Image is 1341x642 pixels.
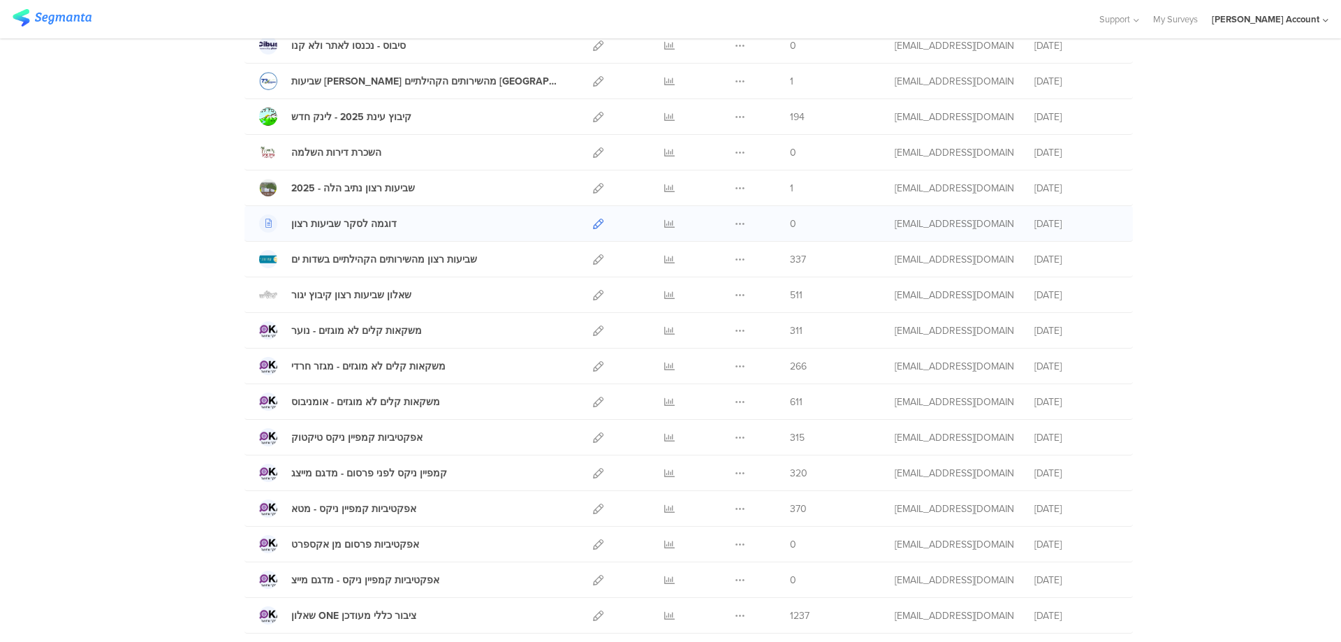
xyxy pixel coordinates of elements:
a: קיבוץ עינת 2025 - לינק חדש [259,108,411,126]
div: miri@miridikman.co.il [895,466,1013,481]
div: [DATE] [1034,323,1118,338]
div: [DATE] [1034,74,1118,89]
div: דוגמה לסקר שביעות רצון [291,217,397,231]
div: קיבוץ עינת 2025 - לינק חדש [291,110,411,124]
div: שביעות רצון מהשירותים הקהילתיים בשדה בוקר [291,74,562,89]
div: miri@miridikman.co.il [895,359,1013,374]
div: miri@miridikman.co.il [895,145,1013,160]
div: miri@miridikman.co.il [895,217,1013,231]
div: miri@miridikman.co.il [895,502,1013,516]
span: 315 [790,430,805,445]
span: 0 [790,217,796,231]
a: שאלון ONE ציבור כללי מעודכן [259,606,416,625]
a: שאלון שביעות רצון קיבוץ יגור [259,286,411,304]
div: שאלון ONE ציבור כללי מעודכן [291,608,416,623]
a: אפקטיביות קמפיין ניקס - מדגם מייצ [259,571,439,589]
div: קמפיין ניקס לפני פרסום - מדגם מייצג [291,466,447,481]
div: [DATE] [1034,573,1118,588]
div: [DATE] [1034,502,1118,516]
div: miri@miridikman.co.il [895,252,1013,267]
div: שביעות רצון נתיב הלה - 2025 [291,181,415,196]
div: [DATE] [1034,145,1118,160]
div: משקאות קלים לא מוגזים - מגזר חרדי [291,359,446,374]
span: 194 [790,110,805,124]
div: miri@miridikman.co.il [895,288,1013,302]
div: [DATE] [1034,110,1118,124]
div: השכרת דירות השלמה [291,145,381,160]
a: שביעות רצון נתיב הלה - 2025 [259,179,415,197]
div: אפקטיביות פרסום מן אקספרט [291,537,419,552]
div: משקאות קלים לא מוגזים - נוער [291,323,422,338]
div: סיבוס - נכנסו לאתר ולא קנו [291,38,406,53]
div: [DATE] [1034,359,1118,374]
div: miri@miridikman.co.il [895,430,1013,445]
a: אפקטיביות קמפיין ניקס טיקטוק [259,428,423,446]
div: miri@miridikman.co.il [895,38,1013,53]
a: משקאות קלים לא מוגזים - נוער [259,321,422,340]
div: [DATE] [1034,288,1118,302]
span: 511 [790,288,803,302]
span: 370 [790,502,807,516]
span: 337 [790,252,806,267]
img: segmanta logo [13,9,91,27]
div: [DATE] [1034,466,1118,481]
div: [DATE] [1034,252,1118,267]
span: 320 [790,466,807,481]
div: miri@miridikman.co.il [895,323,1013,338]
div: miri@miridikman.co.il [895,110,1013,124]
span: 1 [790,74,793,89]
div: [DATE] [1034,430,1118,445]
div: miri@miridikman.co.il [895,573,1013,588]
span: 266 [790,359,807,374]
div: miri@miridikman.co.il [895,537,1013,552]
a: קמפיין ניקס לפני פרסום - מדגם מייצג [259,464,447,482]
span: 1 [790,181,793,196]
div: [DATE] [1034,217,1118,231]
a: שביעות [PERSON_NAME] מהשירותים הקהילתיים [GEOGRAPHIC_DATA] [259,72,562,90]
a: סיבוס - נכנסו לאתר ולא קנו [259,36,406,54]
a: אפקטיביות קמפיין ניקס - מטא [259,499,416,518]
div: אפקטיביות קמפיין ניקס - מדגם מייצ [291,573,439,588]
div: [DATE] [1034,181,1118,196]
a: משקאות קלים לא מוגזים - מגזר חרדי [259,357,446,375]
div: אפקטיביות קמפיין ניקס - מטא [291,502,416,516]
a: שביעות רצון מהשירותים הקהילתיים בשדות ים [259,250,477,268]
div: משקאות קלים לא מוגזים - אומניבוס [291,395,440,409]
a: משקאות קלים לא מוגזים - אומניבוס [259,393,440,411]
div: [DATE] [1034,38,1118,53]
div: miri@miridikman.co.il [895,181,1013,196]
span: 611 [790,395,803,409]
span: 0 [790,537,796,552]
a: אפקטיביות פרסום מן אקספרט [259,535,419,553]
div: שאלון שביעות רצון קיבוץ יגור [291,288,411,302]
a: דוגמה לסקר שביעות רצון [259,214,397,233]
span: 1237 [790,608,809,623]
div: [DATE] [1034,395,1118,409]
div: miri@miridikman.co.il [895,395,1013,409]
span: 311 [790,323,803,338]
span: 0 [790,145,796,160]
span: 0 [790,38,796,53]
span: Support [1099,13,1130,26]
span: 0 [790,573,796,588]
div: שביעות רצון מהשירותים הקהילתיים בשדות ים [291,252,477,267]
div: אפקטיביות קמפיין ניקס טיקטוק [291,430,423,445]
div: [PERSON_NAME] Account [1212,13,1319,26]
div: [DATE] [1034,537,1118,552]
div: miri@miridikman.co.il [895,608,1013,623]
a: השכרת דירות השלמה [259,143,381,161]
div: [DATE] [1034,608,1118,623]
div: miri@miridikman.co.il [895,74,1013,89]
